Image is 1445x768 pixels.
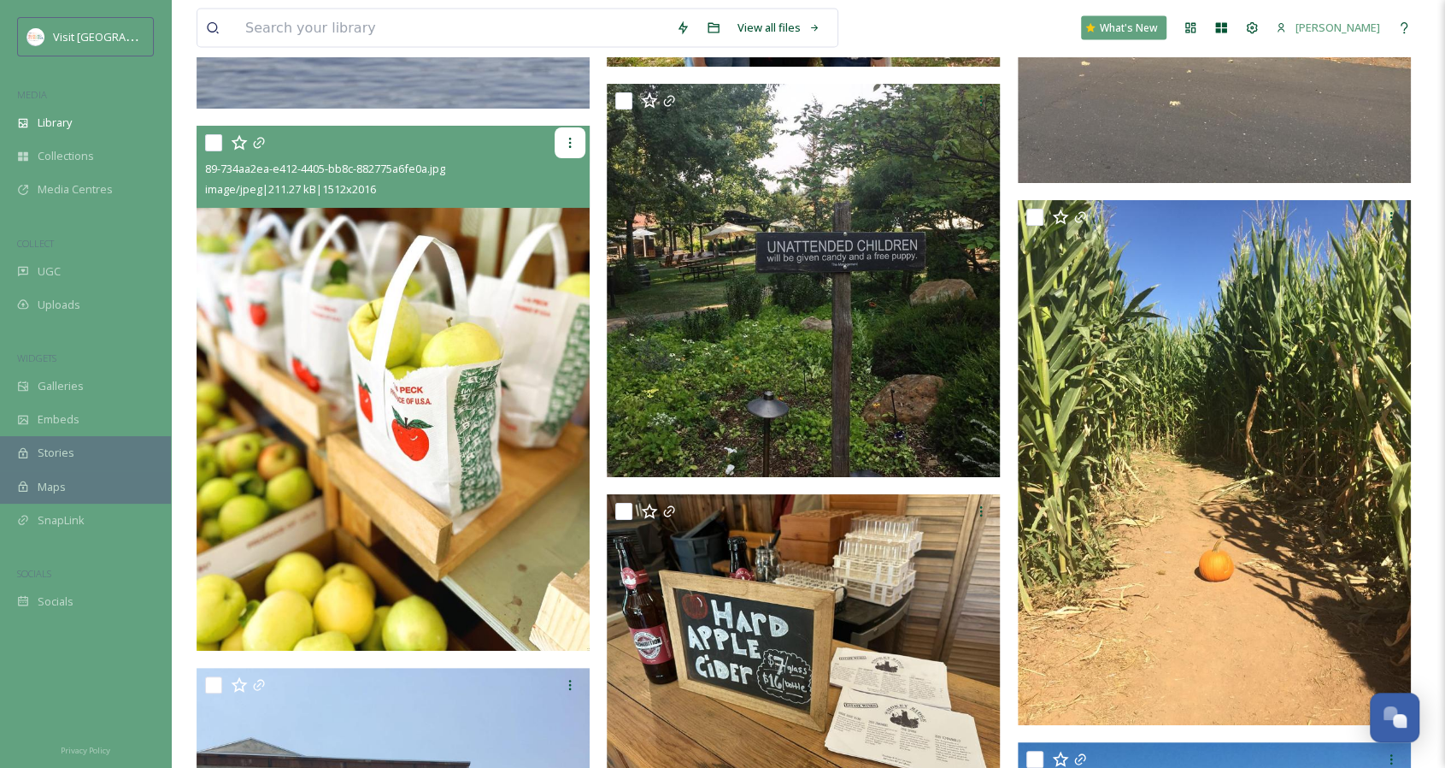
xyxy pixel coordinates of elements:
span: SOCIALS [17,567,51,580]
img: 20171007_185544557_iOS.jpg [1018,200,1411,724]
span: Stories [38,445,74,461]
span: Uploads [38,297,80,313]
span: Embeds [38,411,79,428]
span: Socials [38,594,73,610]
span: MEDIA [17,88,47,101]
a: View all files [729,11,829,44]
img: images.png [27,28,44,45]
span: image/jpeg | 211.27 kB | 1512 x 2016 [205,181,376,197]
input: Search your library [237,9,667,47]
span: SnapLink [38,512,85,529]
span: Privacy Policy [61,745,110,756]
span: Collections [38,148,94,164]
span: Library [38,115,72,131]
span: COLLECT [17,237,54,250]
span: Maps [38,479,66,495]
img: 20180728_174934784_iOS.jpg [607,84,1000,477]
span: 89-734aa2ea-e412-4405-bb8c-882775a6fe0a.jpg [205,161,445,176]
a: [PERSON_NAME] [1267,11,1389,44]
span: UGC [38,263,61,280]
button: Open Chat [1370,693,1419,742]
img: 89-734aa2ea-e412-4405-bb8c-882775a6fe0a.jpg [197,126,590,650]
span: Galleries [38,378,84,394]
a: Privacy Policy [61,739,110,759]
span: [PERSON_NAME] [1295,20,1380,35]
span: WIDGETS [17,352,56,364]
span: Media Centres [38,181,113,198]
a: What's New [1081,16,1166,40]
span: Visit [GEOGRAPHIC_DATA][PERSON_NAME] [53,28,270,44]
